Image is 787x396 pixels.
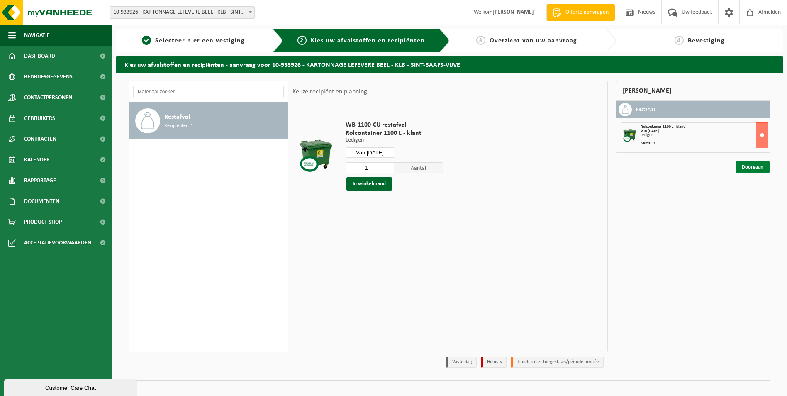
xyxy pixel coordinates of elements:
span: Rolcontainer 1100 L - klant [641,125,685,129]
span: Acceptatievoorwaarden [24,232,91,253]
div: Aantal: 1 [641,142,768,146]
input: Materiaal zoeken [133,86,284,98]
p: Ledigen [346,137,443,143]
span: WB-1100-CU restafval [346,121,443,129]
span: Offerte aanvragen [563,8,611,17]
li: Vaste dag [446,357,477,368]
strong: Van [DATE] [641,129,659,133]
a: Offerte aanvragen [546,4,615,21]
span: Recipiënten: 1 [164,122,193,130]
span: Kies uw afvalstoffen en recipiënten [311,37,425,44]
span: Kalender [24,149,50,170]
span: Navigatie [24,25,50,46]
div: [PERSON_NAME] [616,81,770,101]
div: Keuze recipiënt en planning [288,81,371,102]
div: Ledigen [641,133,768,137]
span: Bevestiging [688,37,725,44]
span: 3 [476,36,485,45]
span: Contactpersonen [24,87,72,108]
span: Documenten [24,191,59,212]
a: 1Selecteer hier een vestiging [120,36,266,46]
li: Tijdelijk niet toegestaan/période limitée [511,357,604,368]
strong: [PERSON_NAME] [492,9,534,15]
h2: Kies uw afvalstoffen en recipiënten - aanvraag voor 10-933926 - KARTONNAGE LEFEVERE BEEL - KLB - ... [116,56,783,72]
span: Rolcontainer 1100 L - klant [346,129,443,137]
input: Selecteer datum [346,147,395,158]
span: Contracten [24,129,56,149]
span: Overzicht van uw aanvraag [490,37,577,44]
span: 2 [297,36,307,45]
button: In winkelmand [346,177,392,191]
span: Product Shop [24,212,62,232]
a: Doorgaan [736,161,770,173]
h3: Restafval [636,103,655,116]
button: Restafval Recipiënten: 1 [129,102,288,139]
span: Gebruikers [24,108,55,129]
span: Rapportage [24,170,56,191]
span: Bedrijfsgegevens [24,66,73,87]
span: Dashboard [24,46,55,66]
span: 4 [675,36,684,45]
span: Selecteer hier een vestiging [155,37,245,44]
span: Restafval [164,112,190,122]
span: 10-933926 - KARTONNAGE LEFEVERE BEEL - KLB - SINT-BAAFS-VIJVE [110,6,255,19]
iframe: chat widget [4,378,139,396]
li: Holiday [481,357,507,368]
span: Aantal [394,162,443,173]
span: 10-933926 - KARTONNAGE LEFEVERE BEEL - KLB - SINT-BAAFS-VIJVE [110,7,254,18]
span: 1 [142,36,151,45]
